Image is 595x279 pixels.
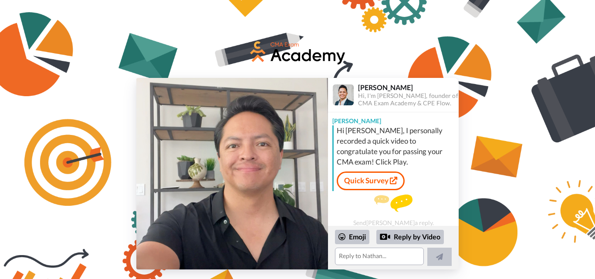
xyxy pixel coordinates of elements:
[380,232,390,242] div: Reply by Video
[374,195,412,212] img: message.svg
[328,195,459,226] div: Send [PERSON_NAME] a reply.
[136,78,328,269] img: c2a9b9e3-5765-4610-844a-4035ced61d00-thumb.jpg
[376,230,444,245] div: Reply by Video
[337,171,405,190] a: Quick Survey
[333,84,354,105] img: Profile Image
[337,125,456,167] div: Hi [PERSON_NAME], I personally recorded a quick video to congratulate you for passing your CMA ex...
[335,230,369,244] div: Emoji
[358,92,458,107] div: Hi, I'm [PERSON_NAME], founder of CMA Exam Academy & CPE Flow.
[328,112,459,125] div: [PERSON_NAME]
[358,83,458,91] div: [PERSON_NAME]
[250,41,345,65] img: CMA Exam Academy, LLC logo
